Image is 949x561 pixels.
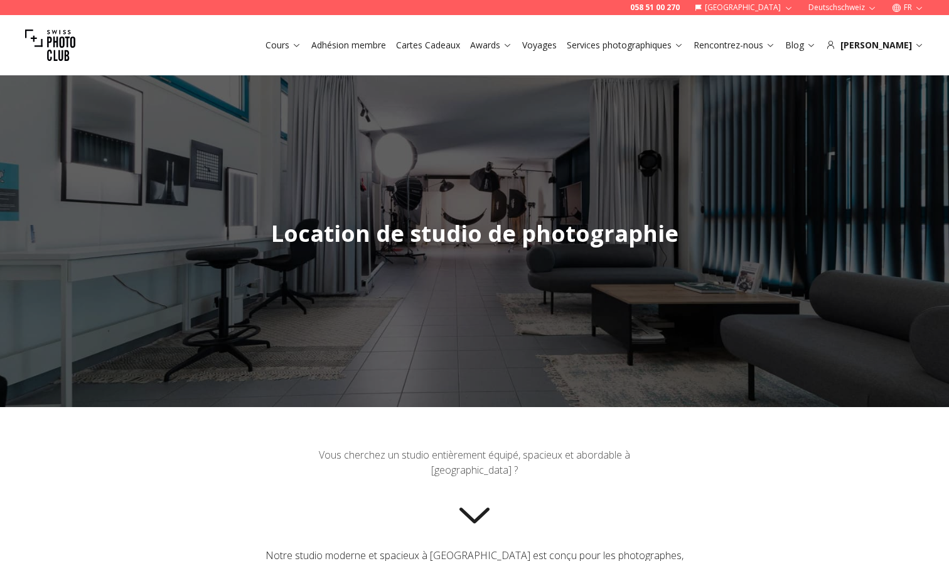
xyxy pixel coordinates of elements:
a: Blog [785,39,816,52]
a: Services photographiques [567,39,684,52]
div: [PERSON_NAME] [826,39,924,52]
a: Awards [470,39,512,52]
button: Adhésion membre [306,36,391,54]
a: Rencontrez-nous [694,39,775,52]
button: Cours [260,36,306,54]
span: Vous cherchez un studio entièrement équipé, spacieux et abordable à [GEOGRAPHIC_DATA] ? [319,448,630,477]
a: Cartes Cadeaux [396,39,460,52]
a: 058 51 00 270 [630,3,680,13]
button: Cartes Cadeaux [391,36,465,54]
a: Cours [265,39,301,52]
a: Adhésion membre [311,39,386,52]
button: Voyages [517,36,562,54]
button: Rencontrez-nous [689,36,780,54]
img: Swiss photo club [25,20,75,70]
a: Voyages [522,39,557,52]
span: Location de studio de photographie [271,218,678,249]
button: Blog [780,36,821,54]
button: Services photographiques [562,36,689,54]
button: Awards [465,36,517,54]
